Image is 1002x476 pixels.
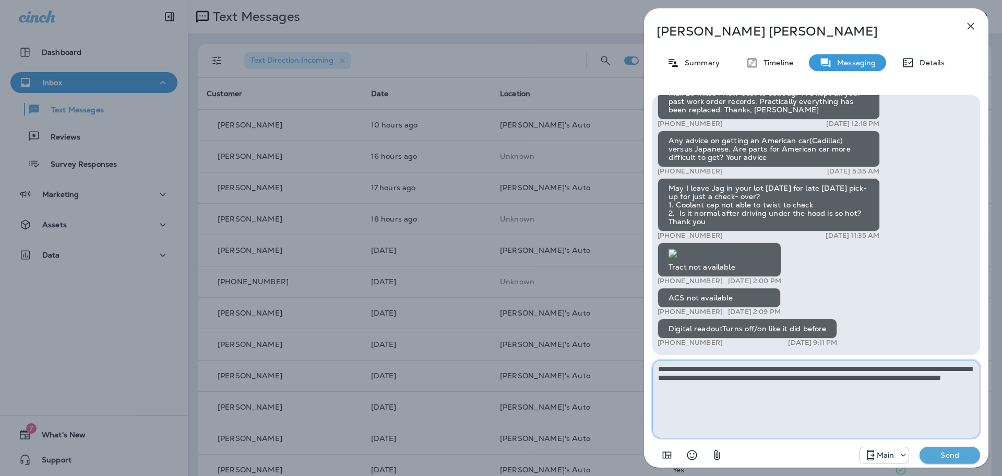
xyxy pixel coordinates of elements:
img: twilio-download [669,249,677,258]
div: +1 (941) 231-4423 [860,449,909,461]
div: May I leave Jag in your lot [DATE] for late [DATE] pick-up for just a check- over? 1. Coolant cap... [658,178,880,231]
p: [DATE] 2:00 PM [728,277,781,285]
p: Send [928,450,972,460]
div: Tract not available [658,242,781,277]
p: [PERSON_NAME] [PERSON_NAME] [657,24,941,39]
p: [PHONE_NUMBER] [658,277,723,285]
div: Digital readoutTurns off/on like it did before [658,319,837,339]
p: [PHONE_NUMBER] [658,167,723,176]
p: [PHONE_NUMBER] [658,120,723,128]
div: Any advice on getting an American car(Cadillac) versus Japanese. Are parts for American car more ... [658,131,880,167]
p: [DATE] 11:35 AM [826,231,879,240]
button: Send [920,447,980,463]
p: [PHONE_NUMBER] [658,339,723,347]
p: Main [877,451,894,459]
p: Details [914,59,945,67]
p: Timeline [758,59,793,67]
div: That's awesome news. Is Infinity reliable? Only drive max 20 miles . How best to sell Jag? I've k... [658,75,880,120]
p: [DATE] 12:18 PM [826,120,879,128]
button: Add in a premade template [657,445,677,466]
button: Select an emoji [682,445,702,466]
div: ACS not available [658,288,781,308]
p: Summary [679,59,720,67]
p: Messaging [832,59,876,67]
p: [DATE] 5:35 AM [827,167,880,176]
p: [PHONE_NUMBER] [658,231,723,240]
p: [DATE] 9:11 PM [788,339,837,347]
p: [PHONE_NUMBER] [658,308,723,316]
p: [DATE] 2:09 PM [728,308,781,316]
